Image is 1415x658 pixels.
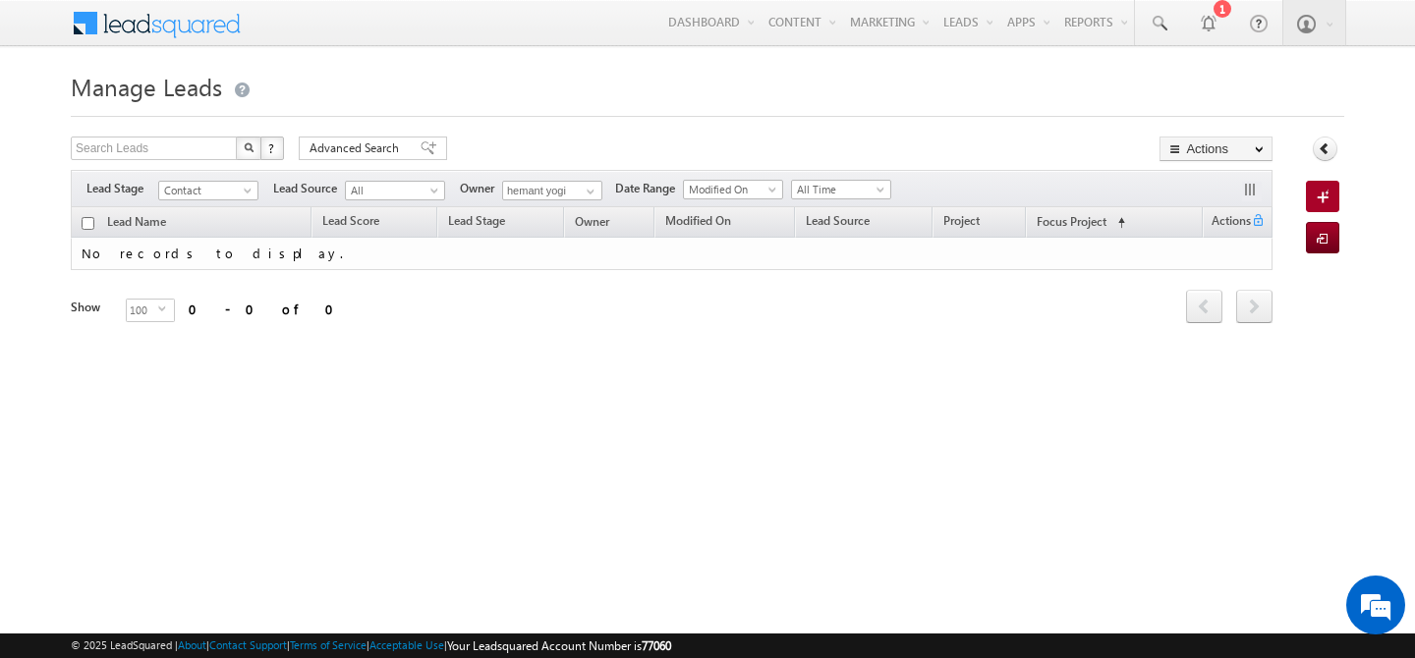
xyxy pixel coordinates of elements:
a: Lead Source [796,210,879,236]
a: Modified On [683,180,783,199]
a: prev [1186,292,1222,323]
span: Advanced Search [310,139,405,157]
a: Lead Score [312,210,389,236]
span: Date Range [615,180,683,197]
a: Focus Project (sorted ascending) [1027,210,1135,236]
a: Contact Support [209,638,287,651]
span: next [1236,290,1273,323]
span: Focus Project [1037,214,1106,229]
a: Project [934,210,990,236]
a: next [1236,292,1273,323]
div: Show [71,299,110,316]
span: 100 [127,300,158,321]
button: ? [260,137,284,160]
a: Contact [158,181,258,200]
img: Search [244,142,254,152]
span: Lead Stage [448,213,505,228]
span: All Time [792,181,885,198]
span: Lead Score [322,213,379,228]
td: No records to display. [71,238,1273,270]
span: Lead Source [806,213,870,228]
span: Project [943,213,980,228]
button: Actions [1160,137,1273,161]
span: prev [1186,290,1222,323]
span: (sorted ascending) [1109,215,1125,231]
a: Terms of Service [290,638,367,651]
span: Manage Leads [71,71,222,102]
a: Lead Stage [438,210,515,236]
input: Check all records [82,217,94,230]
a: Modified On [655,210,741,236]
input: Type to Search [502,181,602,200]
span: Contact [159,182,253,199]
span: ? [268,139,277,156]
span: Actions [1204,210,1251,236]
span: © 2025 LeadSquared | | | | | [71,636,671,655]
a: Acceptable Use [369,638,444,651]
a: Show All Items [576,182,600,201]
span: Lead Stage [86,180,158,197]
span: 77060 [642,638,671,653]
span: Your Leadsquared Account Number is [447,638,671,653]
a: Lead Name [97,211,176,237]
div: 0 - 0 of 0 [189,298,346,320]
a: About [178,638,206,651]
span: Modified On [684,181,777,198]
span: Lead Source [273,180,345,197]
span: Owner [460,180,502,197]
span: Modified On [665,213,731,228]
span: All [346,182,439,199]
a: All [345,181,445,200]
a: All Time [791,180,891,199]
span: Owner [575,214,609,229]
span: select [158,304,174,313]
